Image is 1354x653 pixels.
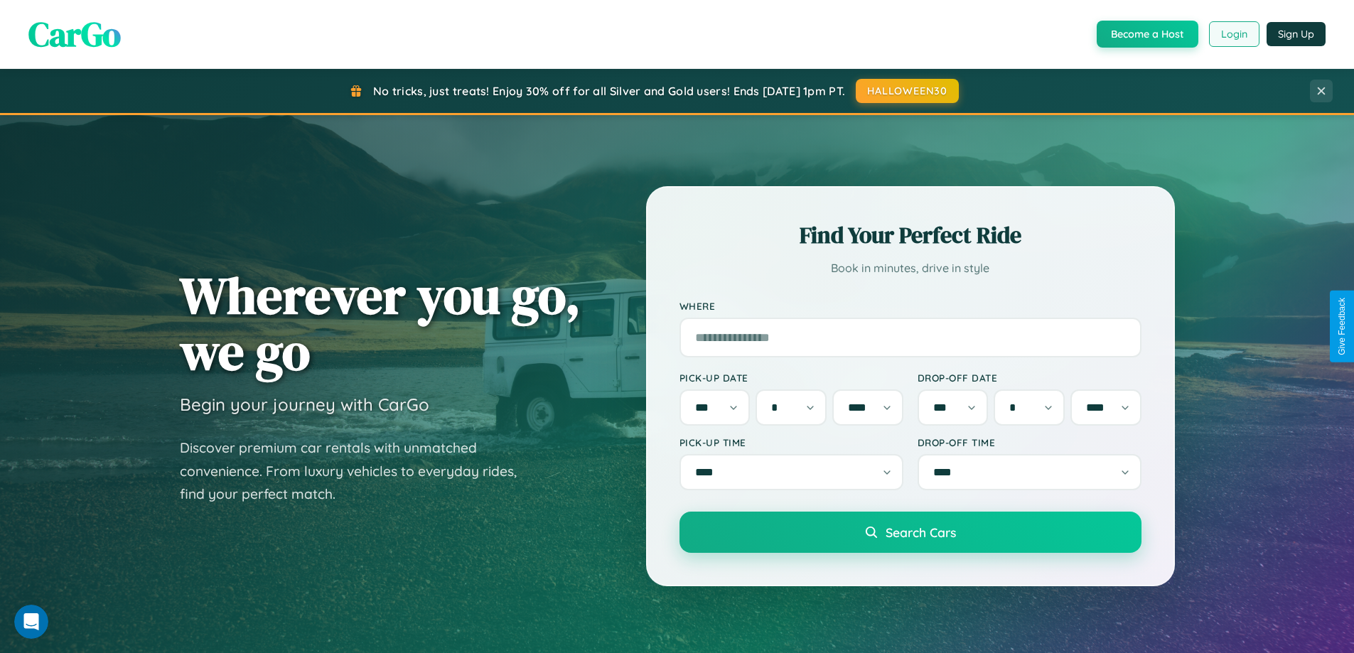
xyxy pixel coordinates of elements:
[180,436,535,506] p: Discover premium car rentals with unmatched convenience. From luxury vehicles to everyday rides, ...
[1209,21,1259,47] button: Login
[679,372,903,384] label: Pick-up Date
[1267,22,1326,46] button: Sign Up
[679,220,1141,251] h2: Find Your Perfect Ride
[180,394,429,415] h3: Begin your journey with CarGo
[679,512,1141,553] button: Search Cars
[856,79,959,103] button: HALLOWEEN30
[918,372,1141,384] label: Drop-off Date
[14,605,48,639] iframe: Intercom live chat
[679,258,1141,279] p: Book in minutes, drive in style
[918,436,1141,448] label: Drop-off Time
[1097,21,1198,48] button: Become a Host
[886,524,956,540] span: Search Cars
[28,11,121,58] span: CarGo
[679,436,903,448] label: Pick-up Time
[679,300,1141,312] label: Where
[180,267,581,379] h1: Wherever you go, we go
[1337,298,1347,355] div: Give Feedback
[373,84,845,98] span: No tricks, just treats! Enjoy 30% off for all Silver and Gold users! Ends [DATE] 1pm PT.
